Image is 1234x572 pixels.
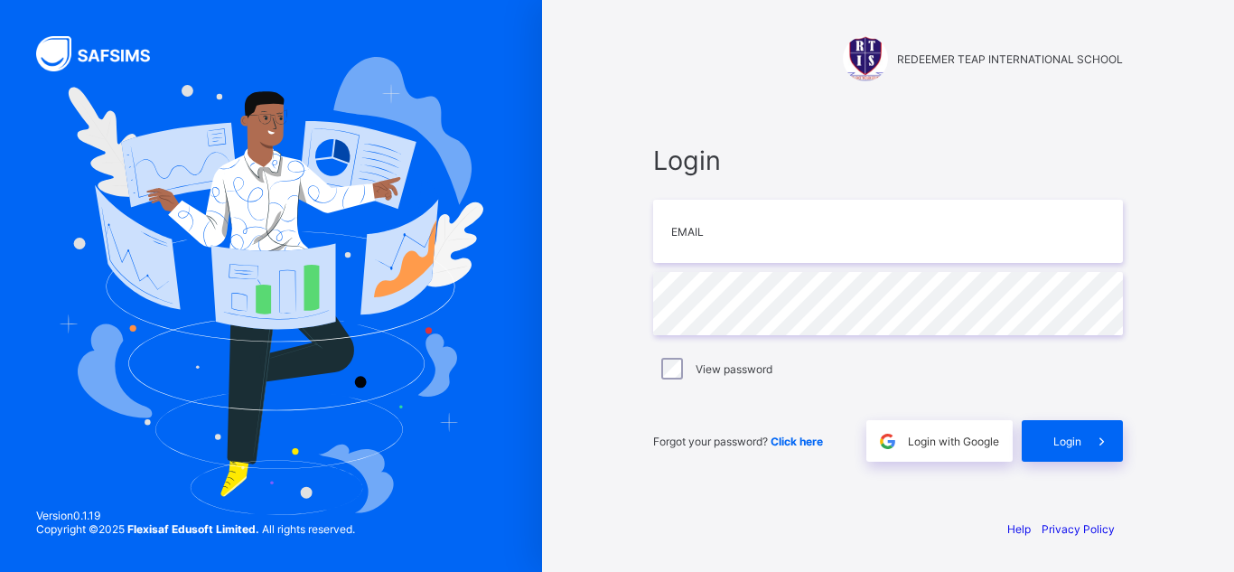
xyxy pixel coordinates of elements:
[897,52,1123,66] span: REDEEMER TEAP INTERNATIONAL SCHOOL
[771,435,823,448] a: Click here
[36,509,355,522] span: Version 0.1.19
[1007,522,1031,536] a: Help
[653,435,823,448] span: Forgot your password?
[653,145,1123,176] span: Login
[908,435,999,448] span: Login with Google
[59,57,484,514] img: Hero Image
[1042,522,1115,536] a: Privacy Policy
[696,362,772,376] label: View password
[1053,435,1081,448] span: Login
[36,522,355,536] span: Copyright © 2025 All rights reserved.
[127,522,259,536] strong: Flexisaf Edusoft Limited.
[877,431,898,452] img: google.396cfc9801f0270233282035f929180a.svg
[36,36,172,71] img: SAFSIMS Logo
